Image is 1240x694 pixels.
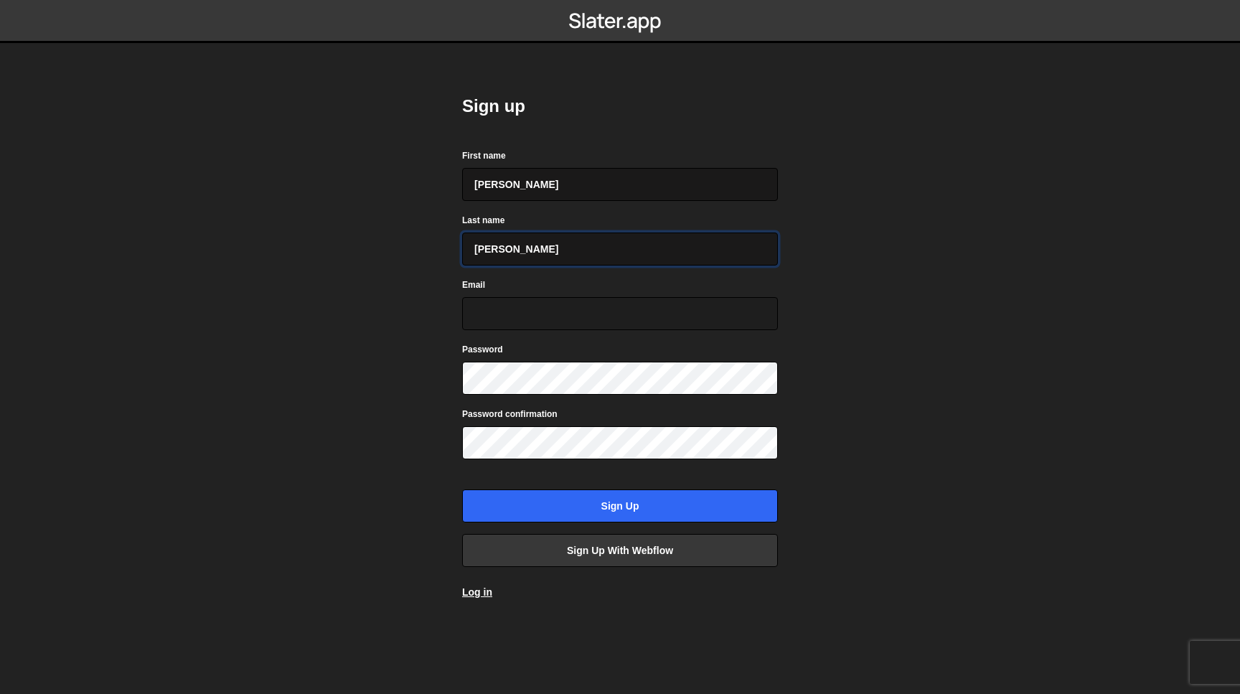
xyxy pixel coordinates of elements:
[462,586,492,598] a: Log in
[462,489,778,522] input: Sign up
[462,149,506,163] label: First name
[462,213,504,228] label: Last name
[462,407,558,421] label: Password confirmation
[462,534,778,567] a: Sign up with Webflow
[462,278,485,292] label: Email
[462,342,503,357] label: Password
[462,95,778,118] h2: Sign up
